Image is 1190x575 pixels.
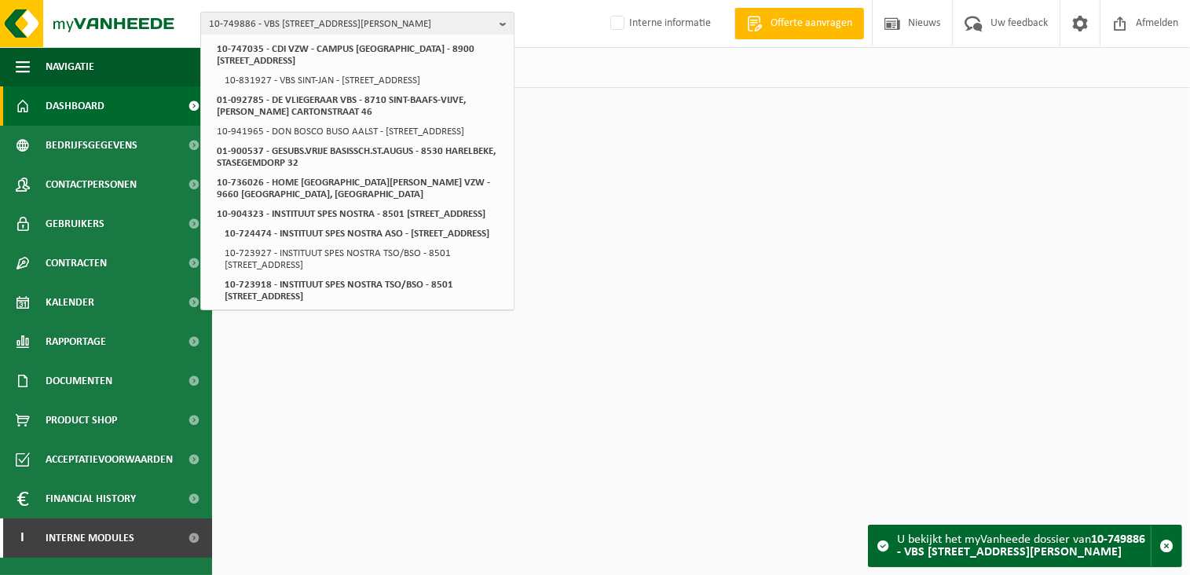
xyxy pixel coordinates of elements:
[46,47,94,86] span: Navigatie
[217,146,496,168] strong: 01-900537 - GESUBS.VRIJE BASISSCH.ST.AUGUS - 8530 HARELBEKE, STASEGEMDORP 32
[46,204,104,244] span: Gebruikers
[46,440,173,479] span: Acceptatievoorwaarden
[46,126,137,165] span: Bedrijfsgegevens
[46,244,107,283] span: Contracten
[897,526,1151,566] div: U bekijkt het myVanheede dossier van
[217,44,474,66] strong: 10-747035 - CDI VZW - CAMPUS [GEOGRAPHIC_DATA] - 8900 [STREET_ADDRESS]
[217,209,485,219] strong: 10-904323 - INSTITUUT SPES NOSTRA - 8501 [STREET_ADDRESS]
[46,361,112,401] span: Documenten
[220,71,511,90] li: 10-831927 - VBS SINT-JAN - [STREET_ADDRESS]
[217,95,466,117] strong: 01-092785 - DE VLIEGERAAR VBS - 8710 SINT-BAAFS-VIJVE, [PERSON_NAME] CARTONSTRAAT 46
[734,8,864,39] a: Offerte aanvragen
[767,16,856,31] span: Offerte aanvragen
[607,12,711,35] label: Interne informatie
[46,401,117,440] span: Product Shop
[209,13,493,36] span: 10-749886 - VBS [STREET_ADDRESS][PERSON_NAME]
[16,518,30,558] span: I
[217,178,490,200] strong: 10-736026 - HOME [GEOGRAPHIC_DATA][PERSON_NAME] VZW - 9660 [GEOGRAPHIC_DATA], [GEOGRAPHIC_DATA]
[897,533,1145,559] strong: 10-749886 - VBS [STREET_ADDRESS][PERSON_NAME]
[46,86,104,126] span: Dashboard
[46,518,134,558] span: Interne modules
[46,322,106,361] span: Rapportage
[46,165,137,204] span: Contactpersonen
[46,479,136,518] span: Financial History
[220,244,511,275] li: 10-723927 - INSTITUUT SPES NOSTRA TSO/BSO - 8501 [STREET_ADDRESS]
[200,12,514,35] button: 10-749886 - VBS [STREET_ADDRESS][PERSON_NAME]
[225,229,489,239] strong: 10-724474 - INSTITUUT SPES NOSTRA ASO - [STREET_ADDRESS]
[212,122,511,141] li: 10-941965 - DON BOSCO BUSO AALST - [STREET_ADDRESS]
[225,280,453,302] strong: 10-723918 - INSTITUUT SPES NOSTRA TSO/BSO - 8501 [STREET_ADDRESS]
[46,283,94,322] span: Kalender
